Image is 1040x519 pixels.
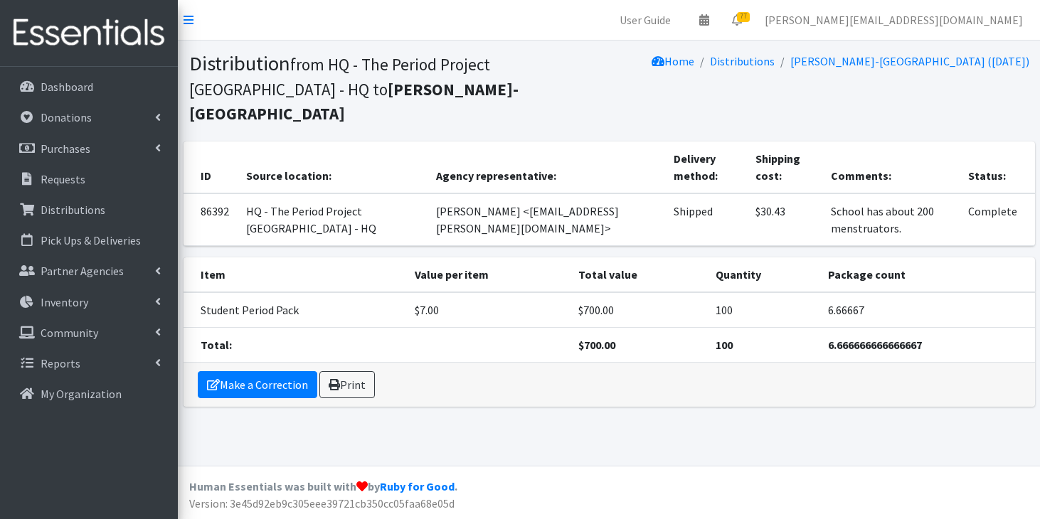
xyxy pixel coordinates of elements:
p: Inventory [41,295,88,309]
a: Reports [6,349,172,378]
p: Community [41,326,98,340]
a: [PERSON_NAME]-[GEOGRAPHIC_DATA] ([DATE]) [790,54,1029,68]
a: Distributions [710,54,775,68]
td: HQ - The Period Project [GEOGRAPHIC_DATA] - HQ [238,193,428,246]
th: Total value [570,257,707,292]
p: My Organization [41,387,122,401]
th: ID [184,141,238,193]
a: Dashboard [6,73,172,101]
span: Version: 3e45d92eb9c305eee39721cb350cc05faa68e05d [189,496,455,510]
a: Print [319,371,375,398]
th: Item [184,257,406,292]
small: from HQ - The Period Project [GEOGRAPHIC_DATA] - HQ to [189,54,519,124]
p: Reports [41,356,80,370]
a: Distributions [6,196,172,224]
p: Distributions [41,203,105,217]
a: Purchases [6,134,172,163]
p: Pick Ups & Deliveries [41,233,141,247]
td: Shipped [665,193,747,246]
p: Purchases [41,141,90,156]
a: [PERSON_NAME][EMAIL_ADDRESS][DOMAIN_NAME] [753,6,1034,34]
strong: 100 [716,338,733,352]
p: Partner Agencies [41,264,124,278]
a: Partner Agencies [6,257,172,285]
td: $7.00 [406,292,570,328]
td: 86392 [184,193,238,246]
span: 77 [737,12,750,22]
h1: Distribution [189,51,604,125]
strong: Human Essentials was built with by . [189,479,457,493]
strong: 6.666666666666667 [828,338,922,352]
strong: $700.00 [578,338,615,352]
a: 77 [721,6,753,34]
th: Agency representative: [428,141,665,193]
img: HumanEssentials [6,9,172,57]
td: Student Period Pack [184,292,406,328]
a: Requests [6,165,172,193]
th: Value per item [406,257,570,292]
th: Comments: [822,141,960,193]
td: 100 [707,292,819,328]
a: Inventory [6,288,172,316]
td: School has about 200 menstruators. [822,193,960,246]
a: Donations [6,103,172,132]
th: Package count [819,257,1034,292]
a: Community [6,319,172,347]
th: Delivery method: [665,141,747,193]
td: $30.43 [747,193,822,246]
p: Requests [41,172,85,186]
td: [PERSON_NAME] <[EMAIL_ADDRESS][PERSON_NAME][DOMAIN_NAME]> [428,193,665,246]
td: $700.00 [570,292,707,328]
th: Shipping cost: [747,141,822,193]
a: Home [652,54,694,68]
th: Source location: [238,141,428,193]
a: Ruby for Good [380,479,455,493]
td: Complete [960,193,1034,246]
td: 6.66667 [819,292,1034,328]
th: Quantity [707,257,819,292]
a: Make a Correction [198,371,317,398]
p: Donations [41,110,92,124]
strong: Total: [201,338,232,352]
a: Pick Ups & Deliveries [6,226,172,255]
th: Status: [960,141,1034,193]
p: Dashboard [41,80,93,94]
a: User Guide [608,6,682,34]
a: My Organization [6,380,172,408]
